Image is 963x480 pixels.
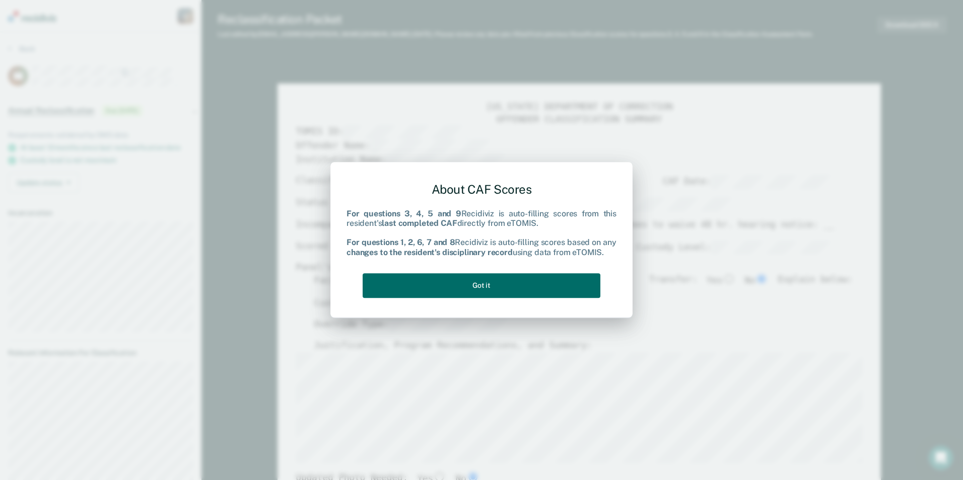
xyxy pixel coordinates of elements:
[347,238,455,248] b: For questions 1, 2, 6, 7 and 8
[347,174,616,205] div: About CAF Scores
[347,209,616,257] div: Recidiviz is auto-filling scores from this resident's directly from eTOMIS. Recidiviz is auto-fil...
[363,273,600,298] button: Got it
[347,209,461,218] b: For questions 3, 4, 5 and 9
[347,248,513,257] b: changes to the resident's disciplinary record
[382,218,457,228] b: last completed CAF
